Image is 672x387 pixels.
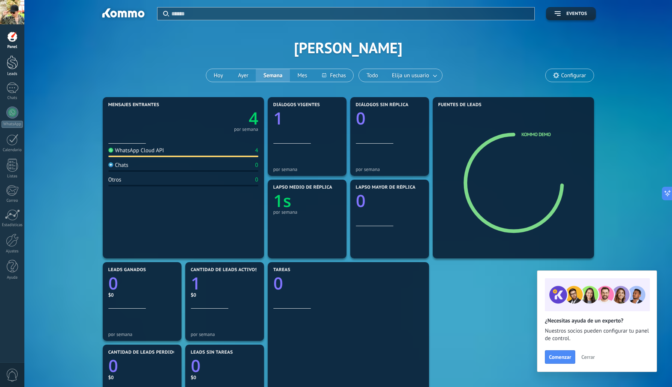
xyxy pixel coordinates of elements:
[108,272,176,295] a: 0
[273,166,341,172] div: por semana
[273,209,341,215] div: por semana
[545,350,575,364] button: Comenzar
[231,69,256,82] button: Ayer
[545,327,649,342] span: Nuestros socios pueden configurar tu panel de control.
[256,69,290,82] button: Semana
[108,331,176,337] div: por semana
[273,272,283,295] text: 0
[356,185,415,190] span: Lapso mayor de réplica
[273,267,291,273] span: Tareas
[290,69,315,82] button: Mes
[581,354,595,360] span: Cerrar
[191,272,201,295] text: 1
[108,102,159,108] span: Mensajes entrantes
[522,131,551,138] a: Kommo Demo
[191,267,258,273] span: Cantidad de leads activos
[315,69,353,82] button: Fechas
[546,7,595,20] button: Eventos
[191,350,233,355] span: Leads sin tareas
[1,174,23,179] div: Listas
[1,223,23,228] div: Estadísticas
[206,69,231,82] button: Hoy
[1,96,23,100] div: Chats
[234,127,258,131] div: por semana
[566,11,587,16] span: Eventos
[1,198,23,203] div: Correo
[356,189,366,212] text: 0
[1,249,23,254] div: Ajustes
[108,374,176,381] div: $0
[108,162,113,167] img: Chats
[108,292,176,298] div: $0
[273,272,423,295] a: 0
[249,107,258,130] text: 4
[1,148,23,153] div: Calendario
[108,354,118,377] text: 0
[273,189,291,212] text: 1s
[108,147,164,154] div: WhatsApp Cloud API
[438,102,482,108] span: Fuentes de leads
[273,107,283,130] text: 1
[108,176,121,183] div: Otros
[108,350,180,355] span: Cantidad de leads perdidos
[359,69,385,82] button: Todo
[545,317,649,324] h2: ¿Necesitas ayuda de un experto?
[191,272,258,295] a: 1
[255,162,258,169] div: 0
[1,72,23,76] div: Leads
[561,72,586,79] span: Configurar
[191,374,258,381] div: $0
[255,147,258,154] div: 4
[549,354,571,360] span: Comenzar
[385,69,442,82] button: Elija un usuario
[1,45,23,49] div: Panel
[356,102,409,108] span: Diálogos sin réplica
[1,275,23,280] div: Ayuda
[578,351,598,363] button: Cerrar
[108,148,113,153] img: WhatsApp Cloud API
[191,354,258,377] a: 0
[191,292,258,298] div: $0
[108,354,176,377] a: 0
[1,121,23,128] div: WhatsApp
[108,267,146,273] span: Leads ganados
[356,107,366,130] text: 0
[273,102,320,108] span: Diálogos vigentes
[273,185,333,190] span: Lapso medio de réplica
[108,162,129,169] div: Chats
[255,176,258,183] div: 0
[191,331,258,337] div: por semana
[108,272,118,295] text: 0
[356,166,423,172] div: por semana
[191,354,201,377] text: 0
[183,107,258,130] a: 4
[390,70,430,81] span: Elija un usuario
